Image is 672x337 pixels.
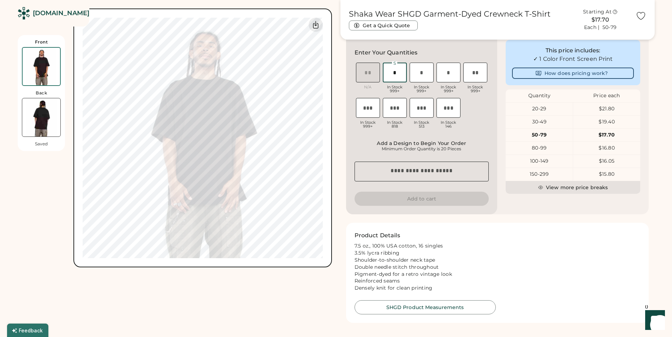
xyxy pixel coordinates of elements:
div: ✓ 1 Color Front Screen Print [512,55,634,63]
div: Front [35,39,48,45]
div: 80-99 [506,145,573,152]
div: 20-29 [506,105,573,112]
div: In Stock 818 [383,121,407,128]
button: Get a Quick Quote [349,21,418,30]
div: Download Front Mockup [309,18,323,32]
div: Each | 50-79 [584,24,617,31]
img: Shaka Wear SHGD Black Front Thumbnail [23,48,60,85]
button: How does pricing work? [512,68,634,79]
div: In Stock 999+ [356,121,380,128]
button: View more price breaks [506,181,640,194]
div: Add a Design to Begin Your Order [357,140,487,146]
div: 50-79 [506,132,573,139]
div: $15.80 [573,171,640,178]
div: Minimum Order Quantity is 20 Pieces [357,146,487,152]
div: $16.80 [573,145,640,152]
div: $17.70 [573,132,640,139]
div: In Stock 999+ [463,85,487,93]
button: Add to cart [355,192,489,206]
div: 7.5 oz., 100% USA cotton, 16 singles 3.5% lycra ribbing Shoulder-to-shoulder neck tape Double nee... [355,243,641,292]
div: [DOMAIN_NAME] [33,9,89,18]
div: In Stock 513 [410,121,434,128]
h2: Product Details [355,231,400,240]
div: Price each [573,92,640,99]
div: Starting At [583,8,612,16]
div: Quantity [506,92,573,99]
div: $19.40 [573,118,640,126]
iframe: Front Chat [638,305,669,336]
h1: Shaka Wear SHGD Garment-Dyed Crewneck T-Shirt [349,9,551,19]
div: $21.80 [573,105,640,112]
img: Shaka Wear SHGD Black Back Thumbnail [22,98,60,136]
h2: Enter Your Quantities [355,48,418,57]
div: In Stock 999+ [383,85,407,93]
div: Back [36,90,47,96]
div: This price includes: [512,46,634,55]
div: In Stock 146 [436,121,460,128]
div: N/A [356,85,380,89]
div: $16.05 [573,158,640,165]
div: Saved [35,141,48,147]
div: 150-299 [506,171,573,178]
div: $17.70 [570,16,631,24]
div: S [392,61,397,65]
div: In Stock 999+ [410,85,434,93]
div: 100-149 [506,158,573,165]
button: SHGD Product Measurements [355,300,496,314]
img: Rendered Logo - Screens [18,7,30,19]
div: 30-49 [506,118,573,126]
div: In Stock 999+ [436,85,460,93]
